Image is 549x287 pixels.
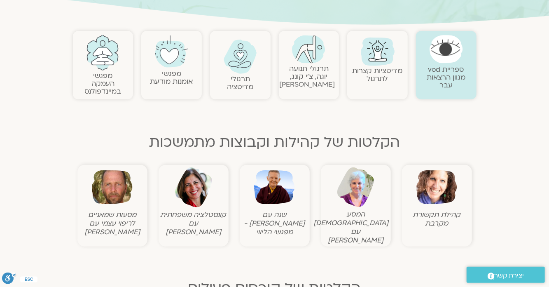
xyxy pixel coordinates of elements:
h2: הקלטות של קהילות וקבוצות מתמשכות [73,134,477,151]
a: תרגולימדיטציה [227,74,253,92]
span: יצירת קשר [495,270,524,281]
a: מפגשיאומנות מודעת [150,69,193,86]
a: מפגשיהעמקה במיינדפולנס [84,71,121,96]
figcaption: קונסטלציה משפחתית עם [PERSON_NAME] [161,210,227,236]
a: תרגולי תנועהיוגה, צ׳י קונג, [PERSON_NAME] [279,64,335,89]
a: יצירת קשר [467,267,545,283]
figcaption: המסע [DEMOGRAPHIC_DATA] עם [PERSON_NAME] [323,210,389,245]
figcaption: מסעות שמאניים לריפוי עצמי עם [PERSON_NAME] [79,210,145,236]
a: ספריית vodמגוון הרצאות עבר [427,65,465,90]
figcaption: שנה עם [PERSON_NAME] - מפגשי הליווי [242,210,308,236]
figcaption: קהילת תקשורת מקרבת [404,210,470,228]
a: מדיטציות קצרות לתרגול [353,66,403,83]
